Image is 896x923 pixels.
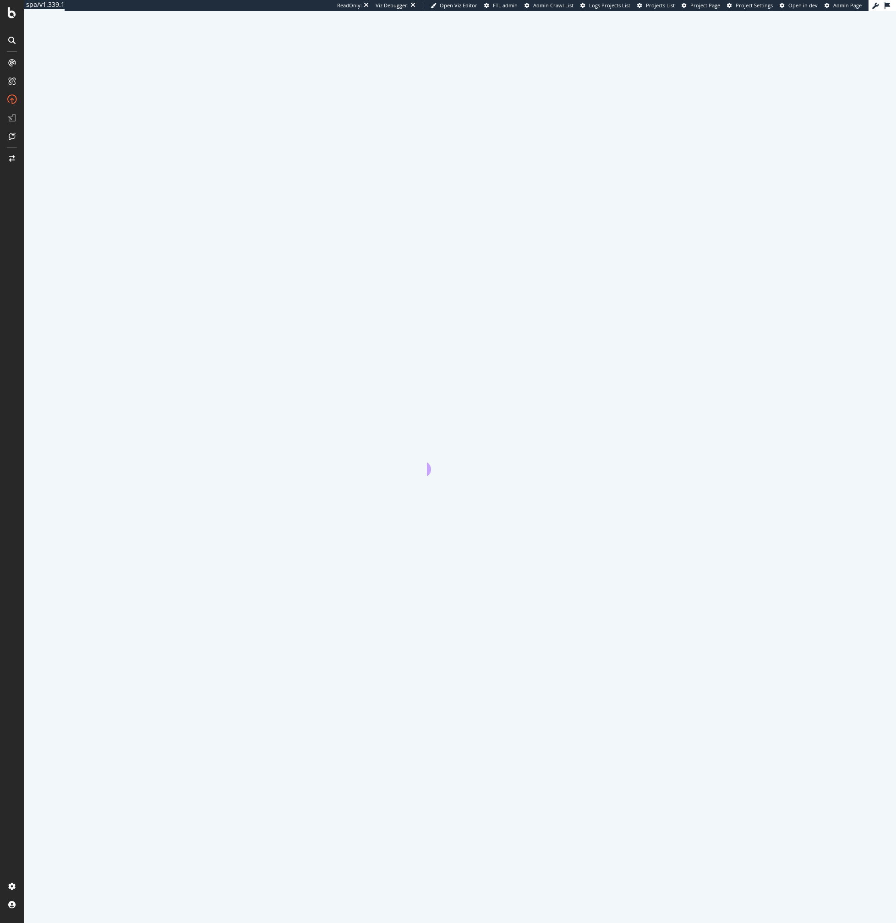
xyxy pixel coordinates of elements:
a: Admin Crawl List [524,2,574,9]
a: Open in dev [780,2,818,9]
div: ReadOnly: [337,2,362,9]
span: Open Viz Editor [440,2,477,9]
a: Project Page [682,2,720,9]
a: Open Viz Editor [431,2,477,9]
a: FTL admin [484,2,518,9]
div: animation [427,443,493,476]
a: Logs Projects List [580,2,630,9]
a: Projects List [637,2,675,9]
span: Admin Page [833,2,862,9]
a: Admin Page [825,2,862,9]
a: Project Settings [727,2,773,9]
span: Admin Crawl List [533,2,574,9]
span: FTL admin [493,2,518,9]
span: Project Page [690,2,720,9]
div: Viz Debugger: [376,2,409,9]
span: Project Settings [736,2,773,9]
span: Logs Projects List [589,2,630,9]
span: Open in dev [788,2,818,9]
span: Projects List [646,2,675,9]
